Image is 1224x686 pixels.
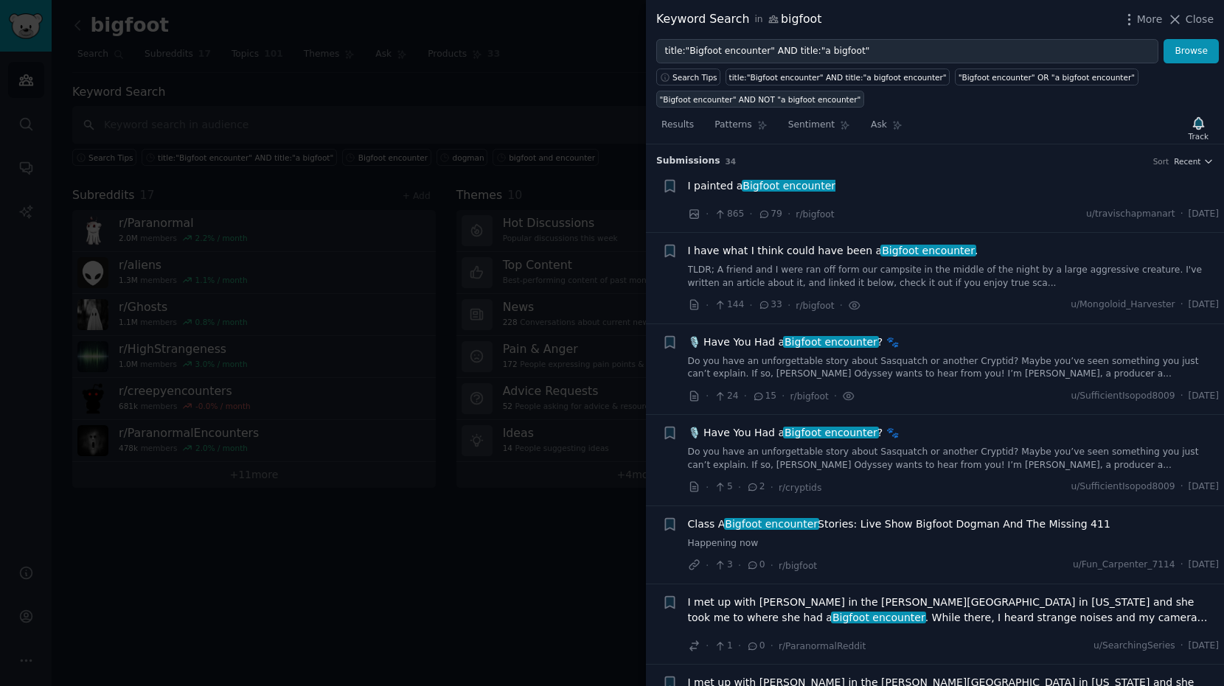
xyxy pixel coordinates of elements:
[738,558,741,573] span: ·
[688,446,1220,472] a: Do you have an unforgettable story about Sasquatch or another Cryptid? Maybe you’ve seen somethin...
[783,427,878,438] span: Bigfoot encounter
[1180,480,1183,494] span: ·
[871,119,887,132] span: Ask
[688,243,978,259] span: I have what I think could have been a .
[688,335,899,350] span: 🎙️ Have You Had a ? 🐾
[746,640,765,653] span: 0
[1071,298,1175,312] span: u/Mongoloid_Harvester
[688,355,1220,381] a: Do you have an unforgettable story about Sasquatch or another Cryptid? Maybe you’ve seen somethin...
[782,388,785,404] span: ·
[744,388,747,404] span: ·
[746,559,765,572] span: 0
[749,206,752,222] span: ·
[688,595,1220,626] a: I met up with [PERSON_NAME] in the [PERSON_NAME][GEOGRAPHIC_DATA] in [US_STATE] and she took me t...
[706,480,709,495] span: ·
[1073,559,1175,572] span: u/Fun_Carpenter_7114
[714,119,751,132] span: Patterns
[788,119,835,132] span: Sentiment
[724,518,819,530] span: Bigfoot encounter
[709,113,772,144] a: Patterns
[779,641,866,651] span: r/ParanormalReddit
[714,298,744,312] span: 144
[660,94,861,105] div: "Bigfoot encounter" AND NOT "a bigfoot encounter"
[1180,298,1183,312] span: ·
[1174,156,1214,167] button: Recent
[1086,208,1175,221] span: u/travischapmanart
[1093,640,1175,653] span: u/SearchingSeries
[714,390,738,403] span: 24
[1122,12,1163,27] button: More
[688,335,899,350] a: 🎙️ Have You Had aBigfoot encounter? 🐾
[706,558,709,573] span: ·
[1189,131,1209,141] div: Track
[726,157,737,166] span: 34
[1186,12,1214,27] span: Close
[688,264,1220,290] a: TLDR; A friend and I were ran off form our campsite in the middle of the night by a large aggress...
[787,206,790,222] span: ·
[955,69,1138,85] a: "Bigfoot encounter" OR "a bigfoot encounter"
[779,483,821,493] span: r/cryptids
[706,206,709,222] span: ·
[656,10,821,29] div: Keyword Search bigfoot
[749,298,752,313] span: ·
[688,243,978,259] a: I have what I think could have been aBigfoot encounter.
[714,559,732,572] span: 3
[752,390,776,403] span: 15
[758,208,782,221] span: 79
[1189,208,1219,221] span: [DATE]
[738,480,741,495] span: ·
[1189,390,1219,403] span: [DATE]
[656,39,1158,64] input: Try a keyword related to your business
[656,155,720,168] span: Submission s
[771,558,773,573] span: ·
[688,517,1110,532] span: Class A Stories: Live Show Bigfoot Dogman And The Missing 411
[787,298,790,313] span: ·
[688,425,899,441] a: 🎙️ Have You Had aBigfoot encounter? 🐾
[729,72,947,83] div: title:"Bigfoot encounter" AND title:"a bigfoot encounter"
[831,612,926,623] span: Bigfoot encounter
[790,391,829,402] span: r/bigfoot
[840,298,843,313] span: ·
[1164,39,1219,64] button: Browse
[714,208,744,221] span: 865
[779,561,817,571] span: r/bigfoot
[1180,390,1183,403] span: ·
[1180,559,1183,572] span: ·
[758,298,782,312] span: 33
[1183,113,1214,144] button: Track
[688,178,836,194] a: I painted aBigfoot encounter
[738,638,741,654] span: ·
[688,178,836,194] span: I painted a
[1189,640,1219,653] span: [DATE]
[656,91,864,108] a: "Bigfoot encounter" AND NOT "a bigfoot encounter"
[1137,12,1163,27] span: More
[771,480,773,495] span: ·
[726,69,950,85] a: title:"Bigfoot encounter" AND title:"a bigfoot encounter"
[783,113,855,144] a: Sentiment
[688,425,899,441] span: 🎙️ Have You Had a ? 🐾
[661,119,694,132] span: Results
[1180,208,1183,221] span: ·
[746,480,765,494] span: 2
[714,480,732,494] span: 5
[796,301,834,311] span: r/bigfoot
[1071,390,1175,403] span: u/SufficientIsopod8009
[688,537,1220,550] a: Happening now
[959,72,1135,83] div: "Bigfoot encounter" OR "a bigfoot encounter"
[1180,640,1183,653] span: ·
[706,638,709,654] span: ·
[1174,156,1200,167] span: Recent
[714,640,732,653] span: 1
[742,180,837,192] span: Bigfoot encounter
[656,69,720,85] button: Search Tips
[771,638,773,654] span: ·
[656,113,699,144] a: Results
[1167,12,1214,27] button: Close
[796,209,834,220] span: r/bigfoot
[1189,480,1219,494] span: [DATE]
[706,388,709,404] span: ·
[1189,559,1219,572] span: [DATE]
[834,388,837,404] span: ·
[706,298,709,313] span: ·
